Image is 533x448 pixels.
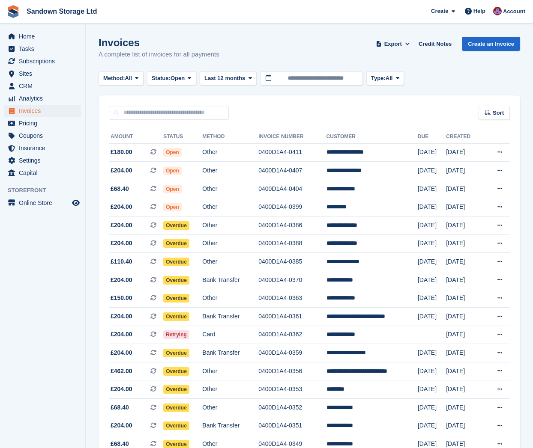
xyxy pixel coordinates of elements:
span: Export [384,40,402,48]
th: Status [163,130,202,144]
td: [DATE] [446,362,483,380]
td: 0400D1A4-0407 [258,162,326,180]
a: menu [4,105,81,117]
td: [DATE] [446,326,483,344]
td: [DATE] [418,234,446,253]
span: Overdue [163,239,189,248]
td: 0400D1A4-0363 [258,289,326,308]
td: 0400D1A4-0362 [258,326,326,344]
td: [DATE] [418,362,446,380]
span: Capital [19,167,70,179]
span: Type: [371,74,386,83]
span: Overdue [163,421,189,430]
td: [DATE] [446,399,483,417]
td: Bank Transfer [202,344,258,362]
h1: Invoices [99,37,219,48]
button: Last 12 months [200,71,257,86]
a: Preview store [71,198,81,208]
span: Pricing [19,117,70,129]
td: [DATE] [418,380,446,399]
th: Method [202,130,258,144]
td: [DATE] [446,253,483,271]
span: £68.40 [111,403,129,412]
span: Status: [152,74,171,83]
span: Home [19,30,70,42]
span: Settings [19,154,70,166]
td: Other [202,143,258,162]
td: 0400D1A4-0385 [258,253,326,271]
span: £204.00 [111,221,132,230]
td: [DATE] [418,289,446,308]
button: Export [374,37,412,51]
td: Bank Transfer [202,417,258,435]
td: [DATE] [418,198,446,217]
td: 0400D1A4-0359 [258,344,326,362]
span: £204.00 [111,166,132,175]
span: £204.00 [111,330,132,339]
img: Chloe Lovelock-Brown [493,7,502,15]
span: £204.00 [111,385,132,394]
td: [DATE] [446,234,483,253]
td: Bank Transfer [202,308,258,326]
td: [DATE] [446,417,483,435]
span: £180.00 [111,148,132,157]
span: £204.00 [111,421,132,430]
td: 0400D1A4-0411 [258,143,326,162]
td: Other [202,289,258,308]
a: menu [4,43,81,55]
td: [DATE] [446,271,483,289]
span: £204.00 [111,239,132,248]
td: [DATE] [446,162,483,180]
td: [DATE] [418,180,446,198]
td: Other [202,198,258,217]
td: 0400D1A4-0370 [258,271,326,289]
span: Overdue [163,367,189,376]
td: [DATE] [418,162,446,180]
a: menu [4,167,81,179]
span: Overdue [163,312,189,321]
span: Storefront [8,186,85,195]
td: [DATE] [446,198,483,217]
span: Online Store [19,197,70,209]
span: Open [163,185,182,193]
a: Create an Invoice [462,37,520,51]
td: [DATE] [446,289,483,308]
td: Other [202,399,258,417]
td: [DATE] [418,417,446,435]
span: Method: [103,74,125,83]
td: Bank Transfer [202,271,258,289]
span: Retrying [163,330,189,339]
a: Sandown Storage Ltd [23,4,100,18]
td: Other [202,180,258,198]
td: Other [202,217,258,235]
span: Overdue [163,403,189,412]
span: Last 12 months [204,74,245,83]
td: 0400D1A4-0404 [258,180,326,198]
span: £204.00 [111,202,132,211]
a: menu [4,154,81,166]
span: Invoices [19,105,70,117]
th: Created [446,130,483,144]
button: Method: All [99,71,144,86]
td: [DATE] [418,143,446,162]
td: [DATE] [418,308,446,326]
td: Card [202,326,258,344]
img: stora-icon-8386f47178a22dfd0bd8f6a31ec36ba5ce8667c1dd55bd0f319d3a0aa187defe.svg [7,5,20,18]
td: Other [202,362,258,380]
td: 0400D1A4-0361 [258,308,326,326]
td: 0400D1A4-0352 [258,399,326,417]
span: Overdue [163,221,189,230]
span: Subscriptions [19,55,70,67]
span: Account [503,7,525,16]
a: menu [4,117,81,129]
button: Status: Open [147,71,196,86]
td: 0400D1A4-0399 [258,198,326,217]
span: Coupons [19,130,70,142]
span: CRM [19,80,70,92]
span: Overdue [163,294,189,303]
td: [DATE] [418,217,446,235]
span: £110.40 [111,257,132,266]
td: [DATE] [446,380,483,399]
span: £204.00 [111,312,132,321]
span: Help [473,7,485,15]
